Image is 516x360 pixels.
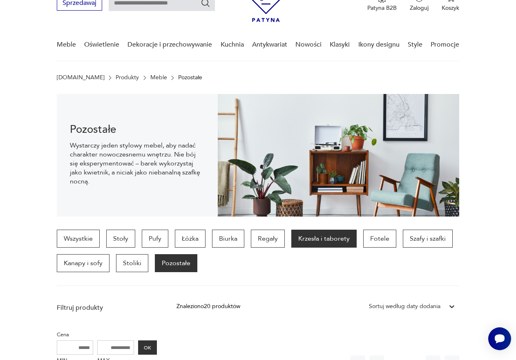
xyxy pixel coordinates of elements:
[57,303,157,312] p: Filtruj produkty
[106,230,135,248] a: Stoły
[116,254,148,272] a: Stoliki
[176,302,240,311] div: Znaleziono 20 produktów
[367,4,397,12] p: Patyna B2B
[57,254,109,272] a: Kanapy i sofy
[70,141,205,186] p: Wystarczy jeden stylowy mebel, aby nadać charakter nowoczesnemu wnętrzu. Nie bój się eksperymento...
[251,230,285,248] a: Regały
[57,330,157,339] p: Cena
[408,29,422,60] a: Style
[363,230,396,248] a: Fotele
[488,327,511,350] iframe: Smartsupp widget button
[218,94,459,217] img: 969d9116629659dbb0bd4e745da535dc.jpg
[142,230,168,248] a: Pufy
[295,29,322,60] a: Nowości
[70,125,205,134] h1: Pozostałe
[127,29,212,60] a: Dekoracje i przechowywanie
[84,29,119,60] a: Oświetlenie
[442,4,459,12] p: Koszyk
[369,302,440,311] div: Sortuj według daty dodania
[410,4,429,12] p: Zaloguj
[403,230,453,248] a: Szafy i szafki
[175,230,206,248] a: Łóżka
[150,74,167,81] a: Meble
[330,29,350,60] a: Klasyki
[57,230,100,248] a: Wszystkie
[358,29,400,60] a: Ikony designu
[57,29,76,60] a: Meble
[57,74,105,81] a: [DOMAIN_NAME]
[252,29,287,60] a: Antykwariat
[155,254,197,272] a: Pozostałe
[431,29,459,60] a: Promocje
[116,74,139,81] a: Produkty
[212,230,244,248] a: Biurka
[57,1,102,7] a: Sprzedawaj
[138,340,157,355] button: OK
[178,74,202,81] p: Pozostałe
[221,29,244,60] a: Kuchnia
[291,230,357,248] a: Krzesła i taborety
